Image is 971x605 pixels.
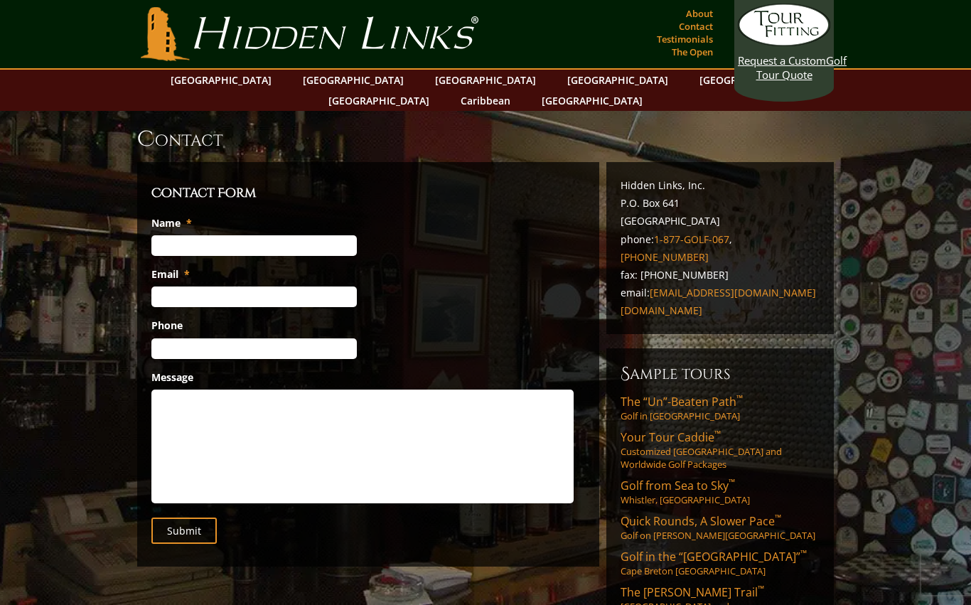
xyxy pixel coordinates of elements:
a: [GEOGRAPHIC_DATA] [560,70,675,90]
span: The “Un”-Beaten Path [621,394,743,409]
h3: Contact Form [151,183,585,203]
a: [GEOGRAPHIC_DATA] [296,70,411,90]
h1: Contact [137,125,834,154]
a: Contact [675,16,717,36]
a: About [682,4,717,23]
input: Submit [151,518,217,544]
a: Your Tour Caddie™Customized [GEOGRAPHIC_DATA] and Worldwide Golf Packages [621,429,820,471]
sup: ™ [736,392,743,405]
sup: ™ [714,428,721,440]
label: Message [151,371,193,384]
span: The [PERSON_NAME] Trail [621,584,764,600]
label: Phone [151,319,183,332]
p: Hidden Links, Inc. P.O. Box 641 [GEOGRAPHIC_DATA] phone: , fax: [PHONE_NUMBER] email: [621,176,820,320]
a: Golf in the “[GEOGRAPHIC_DATA]”™Cape Breton [GEOGRAPHIC_DATA] [621,549,820,577]
label: Name [151,217,192,230]
a: [EMAIL_ADDRESS][DOMAIN_NAME] [650,286,816,299]
span: Golf in the “[GEOGRAPHIC_DATA]” [621,549,807,564]
a: 1-877-GOLF-067 [654,232,729,246]
a: Request a CustomGolf Tour Quote [738,4,830,82]
a: Caribbean [454,90,517,111]
a: [GEOGRAPHIC_DATA] [692,70,808,90]
a: [GEOGRAPHIC_DATA] [321,90,436,111]
a: Golf from Sea to Sky™Whistler, [GEOGRAPHIC_DATA] [621,478,820,506]
span: Quick Rounds, A Slower Pace [621,513,781,529]
sup: ™ [729,476,735,488]
span: Golf from Sea to Sky [621,478,735,493]
h6: Sample Tours [621,363,820,385]
sup: ™ [800,547,807,560]
a: Testimonials [653,29,717,49]
a: The “Un”-Beaten Path™Golf in [GEOGRAPHIC_DATA] [621,394,820,422]
a: The Open [668,42,717,62]
a: [GEOGRAPHIC_DATA] [535,90,650,111]
sup: ™ [758,583,764,595]
sup: ™ [775,512,781,524]
a: [DOMAIN_NAME] [621,304,702,317]
a: [GEOGRAPHIC_DATA] [428,70,543,90]
span: Request a Custom [738,53,826,68]
span: Your Tour Caddie [621,429,721,445]
a: Quick Rounds, A Slower Pace™Golf on [PERSON_NAME][GEOGRAPHIC_DATA] [621,513,820,542]
a: [PHONE_NUMBER] [621,250,709,264]
label: Email [151,268,190,281]
a: [GEOGRAPHIC_DATA] [163,70,279,90]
